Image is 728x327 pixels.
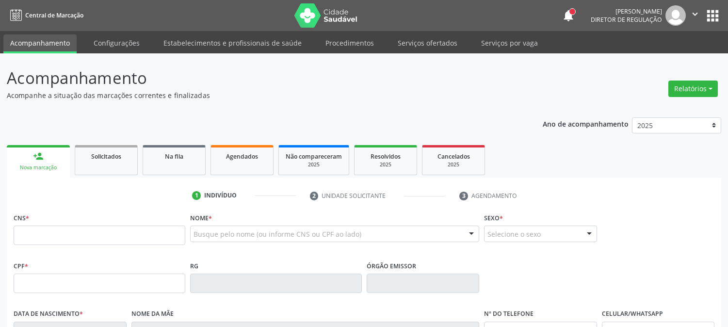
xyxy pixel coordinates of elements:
[562,9,575,22] button: notifications
[371,152,401,161] span: Resolvidos
[7,7,83,23] a: Central de Marcação
[591,7,662,16] div: [PERSON_NAME]
[286,152,342,161] span: Não compareceram
[429,161,478,168] div: 2025
[14,211,29,226] label: CNS
[543,117,629,130] p: Ano de acompanhamento
[204,191,237,200] div: Indivíduo
[14,307,83,322] label: Data de nascimento
[157,34,308,51] a: Estabelecimentos e profissionais de saúde
[190,259,198,274] label: RG
[226,152,258,161] span: Agendados
[190,211,212,226] label: Nome
[91,152,121,161] span: Solicitados
[690,9,700,19] i: 
[361,161,410,168] div: 2025
[686,5,704,26] button: 
[437,152,470,161] span: Cancelados
[286,161,342,168] div: 2025
[591,16,662,24] span: Diretor de regulação
[668,81,718,97] button: Relatórios
[192,191,201,200] div: 1
[3,34,77,53] a: Acompanhamento
[367,259,416,274] label: Órgão emissor
[87,34,146,51] a: Configurações
[14,164,63,171] div: Nova marcação
[484,211,503,226] label: Sexo
[484,307,534,322] label: Nº do Telefone
[704,7,721,24] button: apps
[33,151,44,162] div: person_add
[602,307,663,322] label: Celular/WhatsApp
[131,307,174,322] label: Nome da mãe
[7,90,507,100] p: Acompanhe a situação das marcações correntes e finalizadas
[194,229,361,239] span: Busque pelo nome (ou informe CNS ou CPF ao lado)
[25,11,83,19] span: Central de Marcação
[665,5,686,26] img: img
[474,34,545,51] a: Serviços por vaga
[391,34,464,51] a: Serviços ofertados
[14,259,28,274] label: CPF
[487,229,541,239] span: Selecione o sexo
[165,152,183,161] span: Na fila
[7,66,507,90] p: Acompanhamento
[319,34,381,51] a: Procedimentos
